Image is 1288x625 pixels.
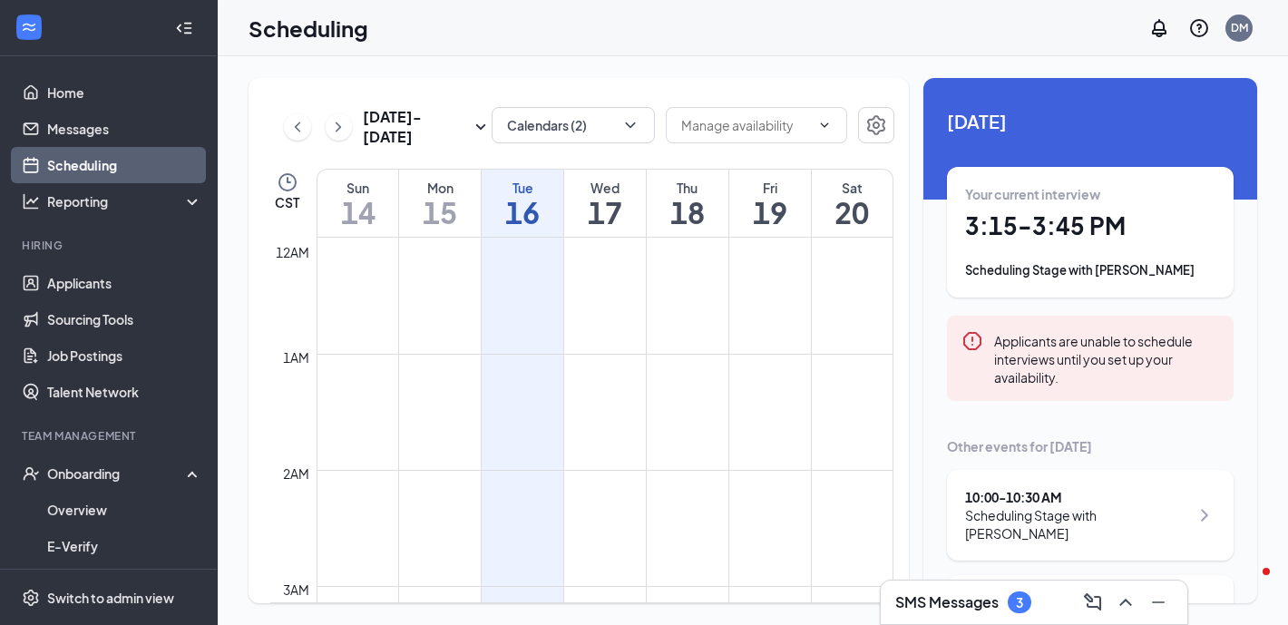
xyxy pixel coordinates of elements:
div: Mon [399,179,481,197]
a: September 16, 2025 [482,170,563,237]
span: [DATE] [947,107,1234,135]
svg: UserCheck [22,464,40,483]
svg: Minimize [1147,591,1169,613]
div: Fri [729,179,811,197]
svg: Clock [277,171,298,193]
svg: Settings [22,589,40,607]
div: Applicants are unable to schedule interviews until you set up your availability. [994,330,1219,386]
svg: Error [961,330,983,352]
div: Thu [647,179,728,197]
div: Scheduling Stage with [PERSON_NAME] [965,506,1189,542]
div: Onboarding [47,464,187,483]
a: Overview [47,492,202,528]
div: 10:00 - 10:30 AM [965,488,1189,506]
svg: ChevronDown [621,116,639,134]
div: Wed [564,179,646,197]
a: Home [47,74,202,111]
svg: ChevronLeft [288,116,307,138]
h1: 18 [647,197,728,228]
div: Tue [482,179,563,197]
div: 3am [279,580,313,600]
div: Sat [812,179,893,197]
a: Applicants [47,265,202,301]
h1: 16 [482,197,563,228]
h3: SMS Messages [895,592,999,612]
a: September 17, 2025 [564,170,646,237]
a: September 20, 2025 [812,170,893,237]
div: DM [1231,20,1248,35]
div: Scheduling Stage with [PERSON_NAME] [965,261,1215,279]
svg: Analysis [22,192,40,210]
input: Manage availability [681,115,810,135]
h1: Scheduling [249,13,368,44]
svg: WorkstreamLogo [20,18,38,36]
h1: 15 [399,197,481,228]
a: September 19, 2025 [729,170,811,237]
div: 1am [279,347,313,367]
div: Switch to admin view [47,589,174,607]
a: September 14, 2025 [317,170,398,237]
button: ComposeMessage [1078,588,1107,617]
iframe: Intercom live chat [1226,563,1270,607]
a: Sourcing Tools [47,301,202,337]
svg: ChevronRight [1194,504,1215,526]
h1: 20 [812,197,893,228]
div: Sun [317,179,398,197]
svg: Notifications [1148,17,1170,39]
div: Reporting [47,192,203,210]
div: Other events for [DATE] [947,437,1234,455]
a: September 18, 2025 [647,170,728,237]
svg: ChevronDown [817,118,832,132]
h3: [DATE] - [DATE] [363,107,470,147]
button: ChevronUp [1111,588,1140,617]
button: Calendars (2)ChevronDown [492,107,655,143]
svg: ChevronRight [329,116,347,138]
button: ChevronRight [326,113,353,141]
svg: QuestionInfo [1188,17,1210,39]
h1: 3:15 - 3:45 PM [965,210,1215,241]
div: 12am [272,242,313,262]
div: 3 [1016,595,1023,610]
a: Scheduling [47,147,202,183]
svg: Settings [865,114,887,136]
h1: 14 [317,197,398,228]
svg: SmallChevronDown [470,116,492,138]
a: September 15, 2025 [399,170,481,237]
svg: Collapse [175,19,193,37]
svg: ComposeMessage [1082,591,1104,613]
a: Settings [858,107,894,147]
button: Minimize [1144,588,1173,617]
a: Talent Network [47,374,202,410]
h1: 19 [729,197,811,228]
div: Hiring [22,238,199,253]
button: Settings [858,107,894,143]
div: 2am [279,464,313,483]
a: E-Verify [47,528,202,564]
svg: ChevronUp [1115,591,1137,613]
div: Your current interview [965,185,1215,203]
a: Onboarding Documents [47,564,202,601]
a: Messages [47,111,202,147]
div: Team Management [22,428,199,444]
button: ChevronLeft [284,113,311,141]
span: CST [275,193,299,211]
h1: 17 [564,197,646,228]
a: Job Postings [47,337,202,374]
